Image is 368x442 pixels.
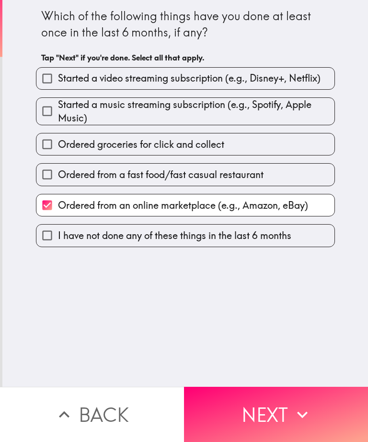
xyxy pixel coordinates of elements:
[58,72,321,85] span: Started a video streaming subscription (e.g., Disney+, Netflix)
[58,229,291,242] span: I have not done any of these things in the last 6 months
[36,194,334,216] button: Ordered from an online marketplace (e.g., Amazon, eBay)
[58,199,308,212] span: Ordered from an online marketplace (e.g., Amazon, eBay)
[41,52,330,63] h6: Tap "Next" if you're done. Select all that apply.
[184,387,368,442] button: Next
[36,164,334,185] button: Ordered from a fast food/fast casual restaurant
[58,168,264,181] span: Ordered from a fast food/fast casual restaurant
[36,68,334,89] button: Started a video streaming subscription (e.g., Disney+, Netflix)
[36,133,334,155] button: Ordered groceries for click and collect
[36,98,334,125] button: Started a music streaming subscription (e.g., Spotify, Apple Music)
[36,225,334,246] button: I have not done any of these things in the last 6 months
[41,8,330,40] div: Which of the following things have you done at least once in the last 6 months, if any?
[58,138,224,151] span: Ordered groceries for click and collect
[58,98,334,125] span: Started a music streaming subscription (e.g., Spotify, Apple Music)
